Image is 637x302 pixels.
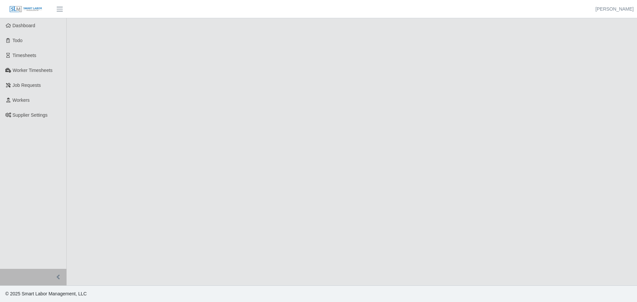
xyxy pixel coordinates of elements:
[13,112,48,118] span: Supplier Settings
[13,38,23,43] span: Todo
[9,6,42,13] img: SLM Logo
[5,291,87,296] span: © 2025 Smart Labor Management, LLC
[13,83,41,88] span: Job Requests
[13,53,36,58] span: Timesheets
[13,68,52,73] span: Worker Timesheets
[13,97,30,103] span: Workers
[596,6,634,13] a: [PERSON_NAME]
[13,23,35,28] span: Dashboard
